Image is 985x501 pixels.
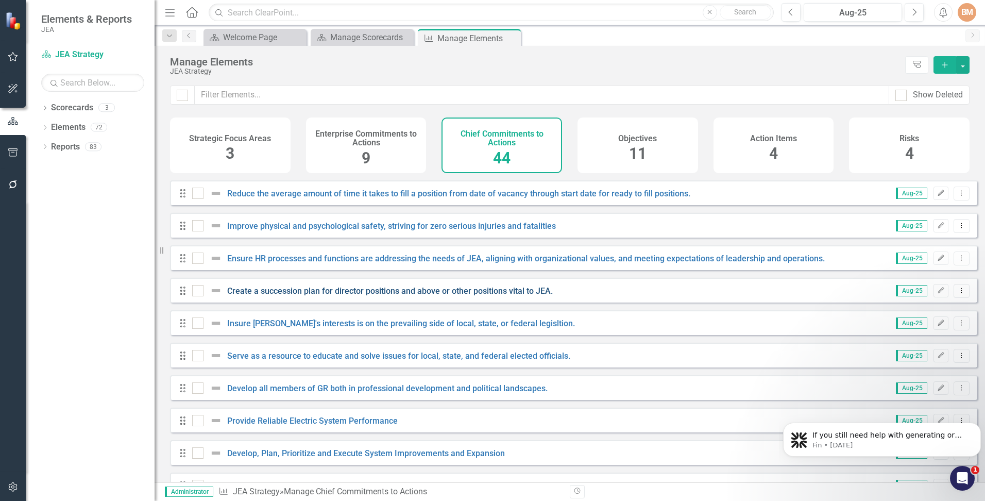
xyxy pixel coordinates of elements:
img: Not Defined [210,349,222,362]
a: Scorecards [51,102,93,114]
h4: Objectives [618,134,657,143]
a: Manage Scorecards [313,31,411,44]
span: Administrator [165,487,213,497]
h4: Strategic Focus Areas [189,134,271,143]
a: JEA Strategy [233,487,280,496]
img: ClearPoint Strategy [5,11,23,30]
div: Manage Elements [437,32,518,45]
span: 4 [905,144,914,162]
a: JEA Strategy [41,49,144,61]
h4: Risks [899,134,919,143]
span: Aug-25 [896,253,927,264]
a: Elements [51,122,86,133]
a: Welcome Page [206,31,304,44]
img: Not Defined [210,447,222,459]
small: JEA [41,25,132,34]
a: Provide Reliable Electric System Performance [227,416,398,426]
div: 72 [91,123,107,132]
span: Aug-25 [896,350,927,361]
div: JEA Strategy [170,68,900,75]
input: Search Below... [41,74,144,92]
img: Not Defined [210,382,222,394]
span: 4 [769,144,778,162]
img: Not Defined [210,187,222,199]
div: » Manage Chief Commitments to Actions [218,486,562,498]
a: Ensure HR processes and functions are addressing the needs of JEA, aligning with organizational v... [227,254,825,263]
img: Not Defined [210,414,222,427]
a: Develop all members of GR both in professional development and political landscapes. [227,383,548,393]
div: Show Deleted [913,89,963,101]
span: 11 [629,144,647,162]
span: Aug-25 [896,220,927,231]
h4: Chief Commitments to Actions [448,129,556,147]
div: Manage Scorecards [330,31,411,44]
img: Not Defined [210,220,222,232]
iframe: Intercom notifications message [779,401,985,473]
span: 3 [226,144,234,162]
div: 83 [85,142,101,151]
div: Aug-25 [807,7,898,19]
input: Filter Elements... [194,86,889,105]
button: BM [958,3,976,22]
span: 1 [971,466,979,474]
h4: Action Items [750,134,797,143]
img: Not Defined [210,252,222,264]
button: Aug-25 [804,3,902,22]
img: Not Defined [210,285,222,297]
div: Manage Elements [170,56,900,68]
span: Elements & Reports [41,13,132,25]
button: Search [720,5,771,20]
span: 9 [362,149,370,167]
span: Search [734,8,756,16]
h4: Enterprise Commitments to Actions [312,129,420,147]
span: Aug-25 [896,382,927,394]
input: Search ClearPoint... [209,4,774,22]
div: Welcome Page [223,31,304,44]
a: Insure [PERSON_NAME]'s interests is on the prevailing side of local, state, or federal legisltion. [227,319,575,328]
img: Not Defined [210,479,222,492]
span: Aug-25 [896,480,927,491]
a: Develop, Plan, Prioritize and Execute System Improvements and Expansion [227,448,505,458]
img: Not Defined [210,317,222,329]
span: Aug-25 [896,318,927,329]
a: Create a succession plan for director positions and above or other positions vital to JEA. [227,286,553,296]
a: Reports [51,141,80,153]
span: 44 [493,149,511,167]
a: Improve physical and psychological safety, striving for zero serious injuries and fatalities [227,221,556,231]
a: Reduce the average amount of time it takes to fill a position from date of vacancy through start ... [227,189,690,198]
span: Aug-25 [896,285,927,296]
div: 3 [98,104,115,112]
a: Serve as a resource to educate and solve issues for local, state, and federal elected officials. [227,351,570,361]
iframe: Intercom live chat [950,466,975,491]
span: Aug-25 [896,188,927,199]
